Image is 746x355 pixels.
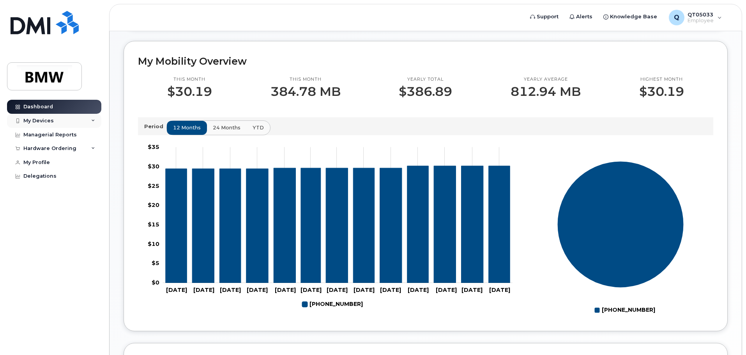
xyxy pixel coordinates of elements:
tspan: $35 [148,143,159,150]
p: Highest month [639,76,684,83]
a: Support [525,9,564,25]
h2: My Mobility Overview [138,55,713,67]
tspan: [DATE] [408,286,429,293]
span: Alerts [576,13,592,21]
p: This month [167,76,212,83]
iframe: Messenger Launcher [712,321,740,349]
g: Legend [302,298,363,311]
tspan: $20 [148,201,159,208]
tspan: [DATE] [354,286,375,293]
tspan: $25 [148,182,159,189]
g: Chart [148,143,513,311]
p: $30.19 [639,85,684,99]
a: Alerts [564,9,598,25]
tspan: $5 [152,260,159,267]
tspan: $15 [148,221,159,228]
p: $386.89 [399,85,452,99]
p: This month [270,76,341,83]
tspan: [DATE] [220,286,241,293]
tspan: [DATE] [327,286,348,293]
tspan: [DATE] [275,286,296,293]
tspan: $30 [148,162,159,170]
a: Knowledge Base [598,9,663,25]
p: Yearly total [399,76,452,83]
span: Q [674,13,679,22]
g: Chart [557,161,684,316]
tspan: [DATE] [461,286,483,293]
div: QT05033 [663,10,727,25]
p: 812.94 MB [511,85,581,99]
tspan: [DATE] [247,286,268,293]
tspan: [DATE] [301,286,322,293]
span: YTD [253,124,264,131]
p: 384.78 MB [270,85,341,99]
g: 864-567-4058 [166,166,510,283]
span: QT05033 [688,11,714,18]
tspan: [DATE] [489,286,510,293]
span: Employee [688,18,714,24]
p: Yearly average [511,76,581,83]
g: Series [557,161,684,288]
g: Legend [594,304,655,317]
tspan: $10 [148,240,159,247]
p: Period [144,123,166,130]
p: $30.19 [167,85,212,99]
tspan: [DATE] [436,286,457,293]
tspan: [DATE] [166,286,187,293]
span: Knowledge Base [610,13,657,21]
span: 24 months [213,124,240,131]
span: Support [537,13,559,21]
tspan: [DATE] [380,286,401,293]
tspan: $0 [152,279,159,286]
tspan: [DATE] [193,286,214,293]
g: 864-567-4058 [302,298,363,311]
